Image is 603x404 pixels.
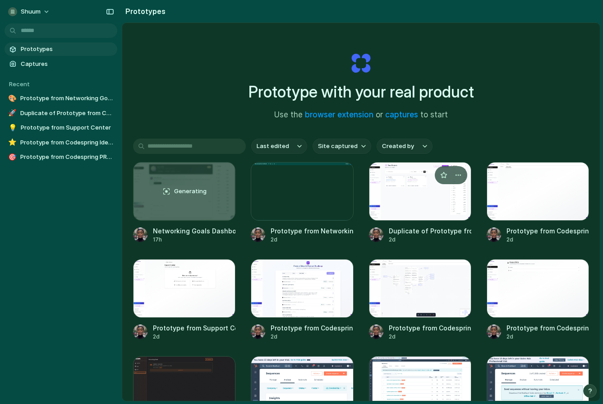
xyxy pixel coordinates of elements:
div: 2d [389,333,471,341]
div: Networking Goals Dashboard [153,226,235,236]
a: 🚀Duplicate of Prototype from Codespring Dashboard [5,107,117,120]
a: ⭐Prototype from Codespring Ideas & Roadmap [5,136,117,149]
div: Prototype from Codespring Ideas & Roadmap [271,323,353,333]
div: 🎨 [8,94,17,103]
span: Last edited [257,142,289,151]
a: Prototype from Codespring Ideas & RoadmapPrototype from Codespring Ideas & Roadmap2d [251,259,353,341]
div: 2d [506,236,589,244]
a: 🎨Prototype from Networking Goals Dashboard [5,92,117,105]
a: captures [385,110,418,119]
a: Duplicate of Prototype from Codespring DashboardDuplicate of Prototype from Codespring Dashboard2d [369,162,471,244]
span: Generating [174,187,207,196]
a: Prototype from Codespring PRDs: ShuumPrototype from Codespring PRDs: Shuum2d [369,259,471,341]
span: Created by [382,142,414,151]
div: 🚀 [8,109,17,118]
button: Shuum [5,5,55,19]
div: 17h [153,236,235,244]
a: Captures [5,57,117,71]
div: 2d [153,333,235,341]
div: 2d [389,236,471,244]
button: Created by [377,139,433,154]
span: Prototype from Support Center [21,123,114,132]
span: Shuum [21,7,41,16]
div: Duplicate of Prototype from Codespring Dashboard [389,226,471,236]
a: Prototype from Support CenterPrototype from Support Center2d [133,259,235,341]
div: ⭐ [8,138,17,147]
div: 💡 [8,123,17,132]
span: Prototype from Codespring Ideas & Roadmap [20,138,114,147]
span: Site captured [318,142,358,151]
a: 💡Prototype from Support Center [5,121,117,135]
a: Prototype from Networking Goals DashboardPrototype from Networking Goals Dashboard2d [251,162,353,244]
a: Prototype from Codespring PRDs DashboardPrototype from Codespring PRDs Dashboard2d [487,259,589,341]
span: Recent [9,80,30,88]
span: Duplicate of Prototype from Codespring Dashboard [20,109,114,118]
div: 2d [271,236,353,244]
a: 🎯Prototype from Codespring PRDs: Shuum [5,150,117,164]
div: 🎯 [8,153,17,162]
a: Prototypes [5,42,117,56]
button: Site captured [313,139,371,154]
div: Prototype from Codespring PRDs Dashboard [506,323,589,333]
span: Prototypes [21,45,114,54]
a: Prototype from Codespring PRDs: ShuumPrototype from Codespring PRDs: Shuum2d [487,162,589,244]
h1: Prototype with your real product [249,80,474,104]
h2: Prototypes [122,6,166,17]
div: 2d [271,333,353,341]
a: Networking Goals DashboardGeneratingNetworking Goals Dashboard17h [133,162,235,244]
a: browser extension [305,110,373,119]
div: Prototype from Codespring PRDs: Shuum [506,226,589,236]
div: 2d [506,333,589,341]
button: Last edited [251,139,307,154]
div: Prototype from Support Center [153,323,235,333]
span: Prototype from Networking Goals Dashboard [20,94,114,103]
span: Use the or to start [274,109,448,121]
div: Prototype from Networking Goals Dashboard [271,226,353,236]
span: Captures [21,60,114,69]
div: Prototype from Codespring PRDs: Shuum [389,323,471,333]
span: Prototype from Codespring PRDs: Shuum [20,153,114,162]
